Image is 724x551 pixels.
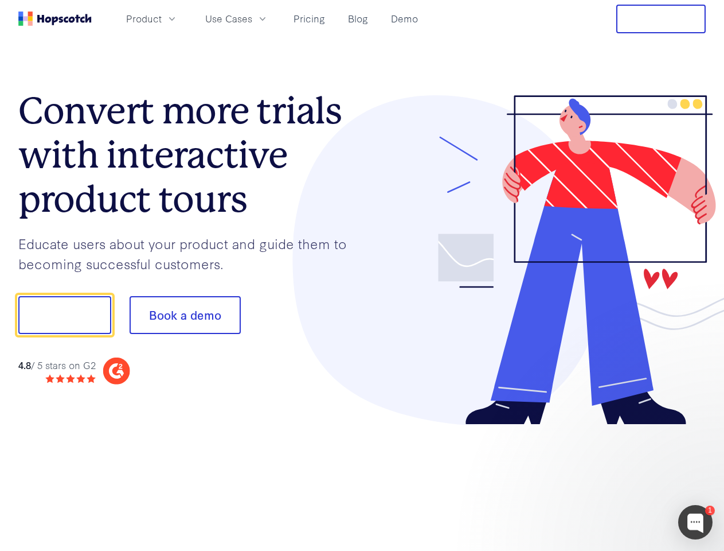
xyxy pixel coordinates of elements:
a: Demo [386,9,422,28]
p: Educate users about your product and guide them to becoming successful customers. [18,234,362,273]
button: Show me! [18,296,111,334]
div: / 5 stars on G2 [18,358,96,372]
button: Book a demo [130,296,241,334]
button: Free Trial [616,5,706,33]
strong: 4.8 [18,358,31,371]
span: Product [126,11,162,26]
h1: Convert more trials with interactive product tours [18,89,362,221]
a: Home [18,11,92,26]
button: Use Cases [198,9,275,28]
a: Blog [343,9,373,28]
button: Product [119,9,185,28]
a: Pricing [289,9,330,28]
span: Use Cases [205,11,252,26]
div: 1 [705,506,715,515]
